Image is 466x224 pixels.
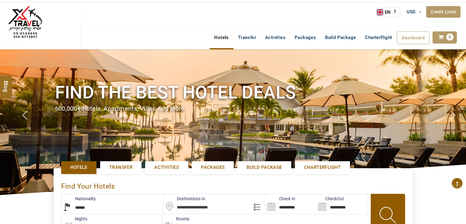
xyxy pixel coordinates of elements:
a: Build Package [321,31,360,44]
label: Destinations In [163,196,205,202]
span: Blog [2,80,10,86]
a: Transfer [233,31,261,44]
label: CheckOut [316,196,344,202]
label: Check In [265,196,295,202]
a: Charterflight [295,161,350,174]
input: Search [316,194,367,214]
a: Transfer [100,161,142,174]
a: Hotels [210,31,233,44]
a: Build Package [237,161,291,174]
a: Activities [261,31,290,44]
label: Rooms [162,216,189,222]
div: Language [377,7,400,17]
span: Packages [201,164,225,171]
img: The Royal Line Holidays [5,3,46,44]
div: 600,000+ hotels, apartments, villas and more. [55,104,411,113]
a: 0 [433,31,457,44]
h1: Find the best hotel deals [55,81,411,104]
a: Packages [192,161,234,174]
span: Build Package [247,164,282,171]
label: nights [61,216,87,222]
a: EN [377,8,400,17]
div: Find Your Hotels [61,176,405,194]
label: Nationality [61,196,96,202]
span: USD [407,9,416,15]
span: Hotels [70,164,87,171]
span: Dashboard [402,35,425,41]
span: Transfer [109,164,132,171]
input: Search [265,194,316,214]
a: Activities [145,161,188,174]
a: Hotels [61,161,96,174]
span: 0 [446,34,454,41]
aside: Language selected: English [377,7,400,17]
a: Charterflight [360,31,397,44]
a: Packages [290,31,321,44]
span: Charterflight [304,164,341,171]
span: Charterflight [365,35,392,40]
a: Credit Limit [426,6,461,18]
span: Activities [154,164,179,171]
